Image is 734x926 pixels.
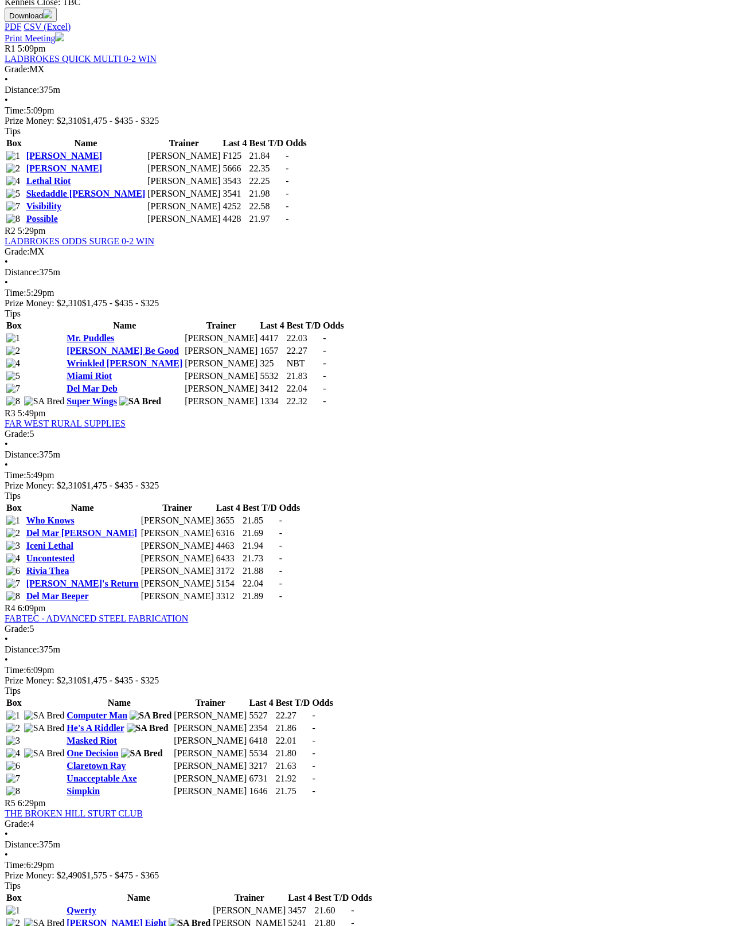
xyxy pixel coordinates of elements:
span: Tips [5,491,21,501]
div: Prize Money: $2,310 [5,480,729,491]
th: Trainer [184,320,258,331]
th: Name [26,502,139,514]
span: - [351,905,354,915]
td: 6316 [216,528,241,539]
td: [PERSON_NAME] [184,358,258,369]
th: Odds [311,697,333,709]
td: 21.85 [242,515,278,526]
div: 5:49pm [5,470,729,480]
span: • [5,634,8,644]
img: 7 [6,201,20,212]
img: 6 [6,566,20,576]
a: [PERSON_NAME] [26,151,102,161]
a: [PERSON_NAME] Be Good [67,346,179,355]
span: - [279,553,282,563]
td: NBT [286,358,322,369]
img: 2 [6,346,20,356]
span: Distance: [5,267,39,277]
span: - [286,151,288,161]
a: Rivia Thea [26,566,69,576]
a: [PERSON_NAME]'s Return [26,579,139,588]
td: 4463 [216,540,241,552]
a: Iceni Lethal [26,541,73,550]
span: Distance: [5,85,39,95]
a: Wrinkled [PERSON_NAME] [67,358,182,368]
a: Print Meeting [5,33,64,43]
td: 6433 [216,553,241,564]
div: Download [5,22,729,32]
td: 3312 [216,591,241,602]
span: Time: [5,470,26,480]
td: 325 [259,358,284,369]
div: 5:29pm [5,288,729,298]
img: 1 [6,151,20,161]
span: • [5,75,8,84]
div: 375m [5,267,729,278]
td: 5154 [216,578,241,589]
span: $1,475 - $435 - $325 [82,116,159,126]
a: Simpkin [67,786,100,796]
img: 1 [6,515,20,526]
div: 5 [5,429,729,439]
img: 8 [6,591,20,601]
a: LADBROKES QUICK MULTI 0-2 WIN [5,54,157,64]
th: Trainer [212,892,286,904]
img: 2 [6,163,20,174]
td: 3541 [222,188,247,200]
img: SA Bred [130,710,171,721]
td: F125 [222,150,247,162]
td: 3217 [248,760,274,772]
span: - [323,384,326,393]
span: Distance: [5,644,39,654]
a: Skedaddle [PERSON_NAME] [26,189,146,198]
div: 375m [5,839,729,850]
a: FAR WEST RURAL SUPPLIES [5,419,126,428]
th: Best T/D [249,138,284,149]
img: 1 [6,905,20,916]
td: [PERSON_NAME] [140,540,214,552]
a: Claretown Ray [67,761,126,771]
td: [PERSON_NAME] [173,760,247,772]
div: 6:29pm [5,860,729,870]
img: SA Bred [24,396,65,407]
div: Prize Money: $2,310 [5,298,729,308]
td: [PERSON_NAME] [140,591,214,602]
span: 6:09pm [18,603,46,613]
td: [PERSON_NAME] [147,163,221,174]
td: 4417 [259,333,284,344]
td: [PERSON_NAME] [173,748,247,759]
span: - [312,710,315,720]
td: 22.32 [286,396,322,407]
td: [PERSON_NAME] [147,175,221,187]
span: - [279,566,282,576]
img: 4 [6,358,20,369]
img: 3 [6,736,20,746]
span: - [312,736,315,745]
th: Last 4 [259,320,284,331]
span: Tips [5,308,21,318]
td: 22.04 [242,578,278,589]
span: - [279,541,282,550]
td: 22.03 [286,333,322,344]
span: $1,475 - $435 - $325 [82,298,159,308]
a: PDF [5,22,21,32]
td: 5534 [248,748,274,759]
span: R5 [5,798,15,808]
th: Odds [279,502,300,514]
td: 21.92 [275,773,311,784]
a: Miami Riot [67,371,112,381]
td: 21.88 [242,565,278,577]
a: Masked Riot [67,736,117,745]
td: 6418 [248,735,274,747]
span: R3 [5,408,15,418]
th: Odds [350,892,372,904]
span: $1,475 - $435 - $325 [82,480,159,490]
th: Best T/D [314,892,350,904]
span: • [5,829,8,839]
span: - [323,358,326,368]
div: 375m [5,644,729,655]
a: Del Mar Beeper [26,591,89,601]
span: Time: [5,288,26,298]
span: Box [6,698,22,708]
a: FABTEC - ADVANCED STEEL FABRICATION [5,614,188,623]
